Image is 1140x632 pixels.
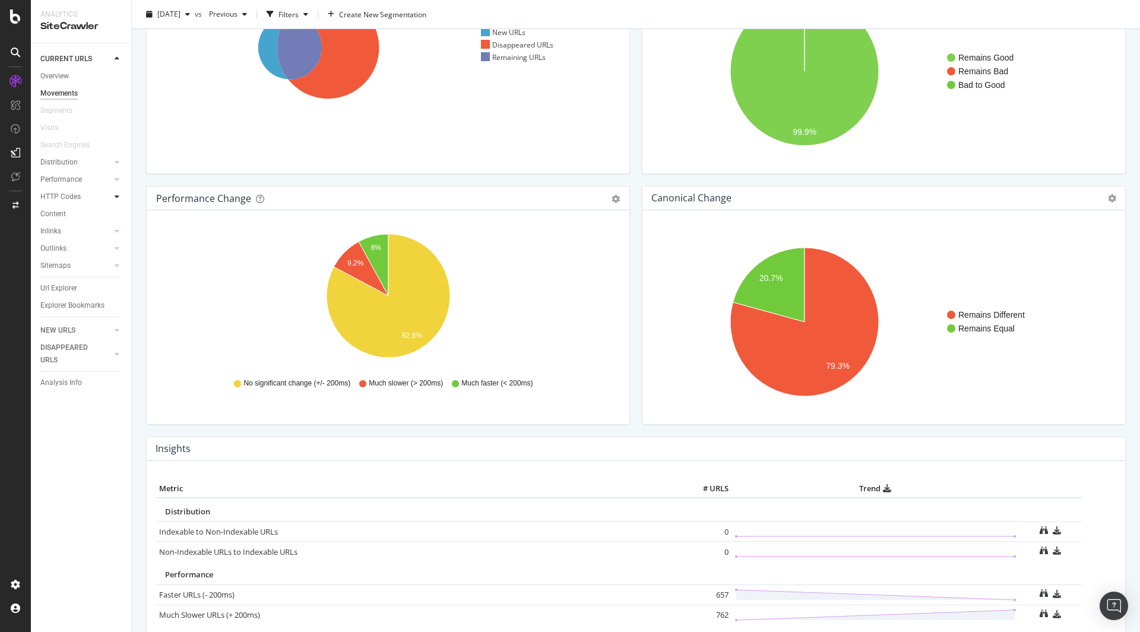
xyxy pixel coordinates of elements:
[323,5,431,24] button: Create New Segmentation
[204,5,252,24] button: Previous
[731,480,1019,498] th: Trend
[1108,194,1116,203] i: Options
[40,53,111,65] a: CURRENT URLS
[40,173,82,186] div: Performance
[40,156,111,169] a: Distribution
[204,9,237,19] span: Previous
[40,10,122,20] div: Analytics
[40,342,100,366] div: DISAPPEARED URLS
[958,67,1008,76] text: Remains Bad
[40,20,122,33] div: SiteCrawler
[958,324,1015,333] text: Remains Equal
[402,331,422,340] text: 82.8%
[958,310,1025,320] text: Remains Different
[243,378,350,388] span: No significant change (+/- 200ms)
[165,569,213,580] span: Performance
[40,225,61,238] div: Inlinks
[40,282,77,295] div: Url Explorer
[141,5,195,24] button: [DATE]
[40,87,123,100] a: Movements
[461,378,533,388] span: Much faster (< 200ms)
[369,378,443,388] span: Much slower (> 200ms)
[156,192,251,204] div: Performance Change
[40,87,78,100] div: Movements
[40,225,111,238] a: Inlinks
[159,589,235,600] a: Faster URLs (- 200ms)
[40,260,111,272] a: Sitemaps
[958,53,1014,62] text: Remains Good
[40,53,92,65] div: CURRENT URLS
[40,324,111,337] a: NEW URLS
[40,70,123,83] a: Overview
[684,542,731,562] td: 0
[40,70,69,83] div: Overview
[793,127,816,137] text: 99.9%
[156,441,191,457] h4: Insights
[40,208,66,220] div: Content
[159,526,278,537] a: Indexable to Non-Indexable URLs
[40,282,123,295] a: Url Explorer
[481,40,554,50] div: Disappeared URLs
[40,208,123,220] a: Content
[40,242,111,255] a: Outlinks
[195,9,204,19] span: vs
[157,9,180,19] span: 2025 Aug. 21st
[156,229,620,367] svg: A chart.
[159,609,260,620] a: Much Slower URLs (+ 200ms)
[40,342,111,366] a: DISAPPEARED URLS
[262,5,313,24] button: Filters
[684,605,731,625] td: 762
[40,191,81,203] div: HTTP Codes
[40,173,111,186] a: Performance
[684,480,731,498] th: # URLS
[40,242,66,255] div: Outlinks
[651,190,731,206] h4: Canonical Change
[278,9,299,19] div: Filters
[159,546,297,557] a: Non-Indexable URLs to Indexable URLs
[339,9,426,19] span: Create New Segmentation
[347,260,364,268] text: 9.2%
[40,377,123,389] a: Analysis Info
[40,260,71,272] div: Sitemaps
[826,361,850,371] text: 79.3%
[958,80,1005,90] text: Bad to Good
[40,139,90,151] div: Search Engines
[156,480,684,498] th: Metric
[40,377,82,389] div: Analysis Info
[40,105,84,117] a: Segments
[165,506,210,517] span: Distribution
[40,324,75,337] div: NEW URLS
[684,522,731,542] td: 0
[481,27,526,37] div: New URLs
[371,244,382,252] text: 8%
[1100,592,1128,620] div: Open Intercom Messenger
[40,105,72,117] div: Segments
[481,52,546,62] div: Remaining URLs
[40,299,104,312] div: Explorer Bookmarks
[759,273,783,283] text: 20.7%
[612,195,620,203] div: gear
[684,584,731,605] td: 657
[40,139,102,151] a: Search Engines
[40,122,58,134] div: Visits
[40,299,123,312] a: Explorer Bookmarks
[40,191,111,203] a: HTTP Codes
[40,122,70,134] a: Visits
[40,156,78,169] div: Distribution
[652,229,1116,415] svg: A chart.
